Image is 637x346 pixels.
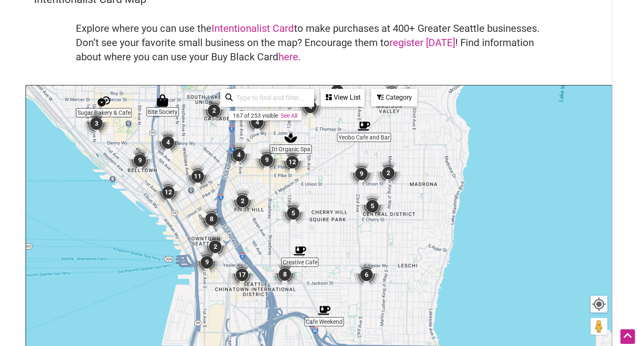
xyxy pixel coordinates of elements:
[318,304,330,317] div: Cafe Weekend
[321,89,364,107] div: See a list of the visible businesses
[379,82,404,107] div: 7
[127,148,152,173] div: 9
[591,318,607,335] button: Drag Pegman onto the map to open Street View
[84,111,109,136] div: 3
[156,180,181,205] div: 12
[376,160,401,186] div: 2
[272,262,297,287] div: 8
[211,23,294,34] a: Intentionalist Card
[233,112,278,119] div: 167 of 253 visible
[233,90,309,106] input: Type to find and filter...
[201,98,227,123] div: 2
[194,250,219,275] div: 9
[230,188,255,214] div: 2
[322,90,364,106] div: View List
[199,207,224,232] div: 8
[358,120,370,132] div: Yeobo Cafe and Bar
[279,51,298,63] a: here
[220,89,314,107] div: Type to search and filter
[372,90,416,106] div: Category
[226,142,251,168] div: 4
[371,89,417,106] div: Filter by category
[156,94,169,107] div: Bite Society
[389,37,455,49] a: register [DATE]
[400,61,425,86] div: 4
[281,201,306,226] div: 5
[245,110,270,135] div: 4
[354,262,379,287] div: 6
[281,112,297,119] a: See All
[280,150,305,175] div: 12
[294,245,306,257] div: Creative Cafe
[349,161,374,186] div: 9
[203,234,228,259] div: 2
[254,147,279,173] div: 9
[230,262,255,287] div: 17
[185,164,210,189] div: 11
[284,132,297,144] div: Tri Organic Spa
[98,95,110,108] div: Sugar Bakery & Cafe
[591,296,607,312] button: Your Location
[76,22,562,64] h4: Explore where you can use the to make purchases at 400+ Greater Seattle businesses. Don’t see you...
[298,94,323,119] div: 4
[620,329,635,344] div: Scroll Back to Top
[360,194,385,219] div: 5
[155,130,181,155] div: 4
